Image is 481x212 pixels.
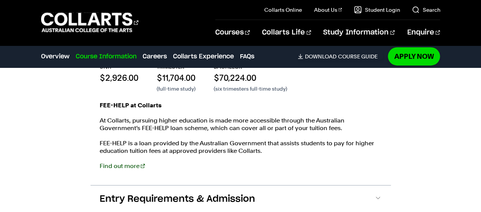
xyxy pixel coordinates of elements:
[388,47,440,65] a: Apply Now
[240,52,254,61] a: FAQs
[100,140,382,155] p: FEE-HELP is a loan provided by the Australian Government that assists students to pay for higher ...
[298,53,383,60] a: DownloadCourse Guide
[143,52,167,61] a: Careers
[407,20,440,45] a: Enquire
[100,117,382,132] p: At Collarts, pursuing higher education is made more accessible through the Australian Government’...
[262,20,311,45] a: Collarts Life
[215,20,250,45] a: Courses
[90,12,391,185] div: Fees & Scholarships
[100,102,162,109] strong: FEE-HELP at Collarts
[323,20,395,45] a: Study Information
[214,85,287,93] p: (six trimesters full-time study)
[100,72,138,83] p: $2,926.00
[264,6,302,14] a: Collarts Online
[173,52,234,61] a: Collarts Experience
[354,6,400,14] a: Student Login
[41,12,138,33] div: Go to homepage
[100,193,255,205] span: Entry Requirements & Admission
[214,72,287,83] p: $70,224.00
[305,53,336,60] span: Download
[76,52,137,61] a: Course Information
[412,6,440,14] a: Search
[314,6,342,14] a: About Us
[100,162,145,170] a: Find out more
[157,85,195,93] p: (full-time study)
[157,72,195,83] p: $11,704.00
[41,52,70,61] a: Overview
